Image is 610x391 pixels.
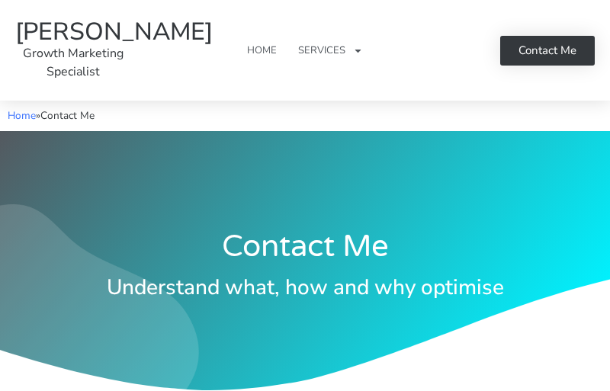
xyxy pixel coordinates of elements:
[15,15,213,48] a: [PERSON_NAME]
[34,277,576,298] h3: Understand what, how and why optimise
[34,231,576,261] h1: Contact Me
[500,36,595,66] a: Contact Me
[8,108,36,123] a: Home
[15,44,131,81] p: Growth Marketing Specialist
[40,108,95,123] span: Contact Me
[534,318,610,391] iframe: Chat Widget
[287,15,374,85] a: Services
[236,15,287,85] a: Home
[8,108,95,123] span: »
[131,15,479,85] nav: Menu
[518,45,576,56] span: Contact Me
